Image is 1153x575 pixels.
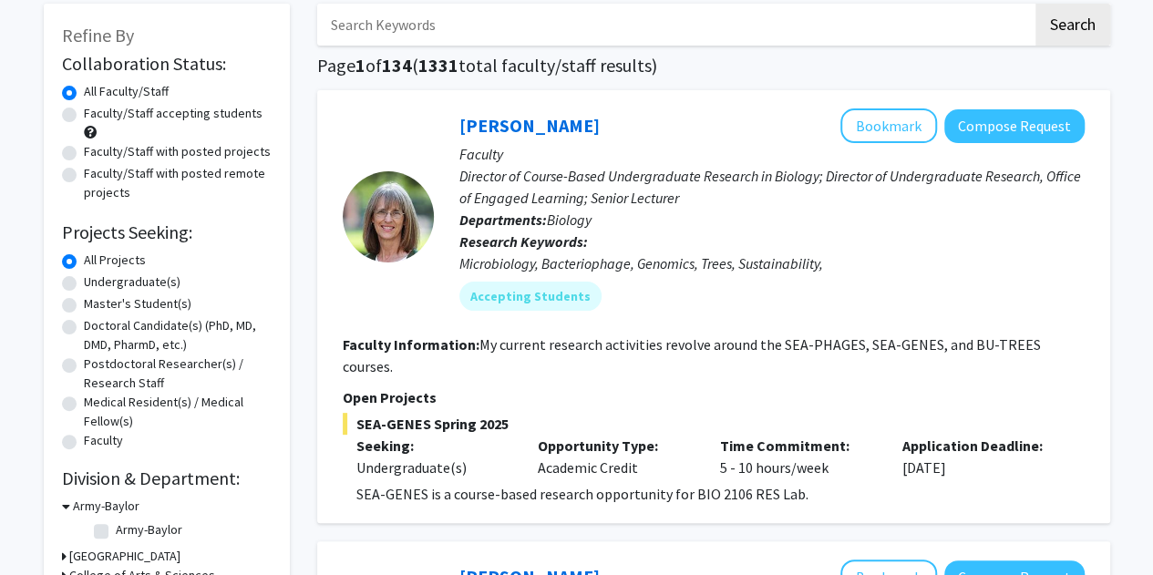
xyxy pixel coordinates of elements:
[62,467,272,489] h2: Division & Department:
[84,164,272,202] label: Faculty/Staff with posted remote projects
[84,251,146,270] label: All Projects
[459,252,1085,274] div: Microbiology, Bacteriophage, Genomics, Trees, Sustainability,
[459,210,547,229] b: Departments:
[317,4,1033,46] input: Search Keywords
[459,232,588,251] b: Research Keywords:
[706,435,889,478] div: 5 - 10 hours/week
[84,142,271,161] label: Faculty/Staff with posted projects
[355,54,365,77] span: 1
[84,316,272,354] label: Doctoral Candidate(s) (PhD, MD, DMD, PharmD, etc.)
[1035,4,1110,46] button: Search
[418,54,458,77] span: 1331
[840,108,937,143] button: Add Tamarah Adair to Bookmarks
[459,282,602,311] mat-chip: Accepting Students
[14,493,77,561] iframe: Chat
[62,53,272,75] h2: Collaboration Status:
[356,435,511,457] p: Seeking:
[382,54,412,77] span: 134
[62,24,134,46] span: Refine By
[459,165,1085,209] p: Director of Course-Based Undergraduate Research in Biology; Director of Undergraduate Research, O...
[459,143,1085,165] p: Faculty
[84,393,272,431] label: Medical Resident(s) / Medical Fellow(s)
[69,547,180,566] h3: [GEOGRAPHIC_DATA]
[538,435,693,457] p: Opportunity Type:
[116,520,182,539] label: Army-Baylor
[944,109,1085,143] button: Compose Request to Tamarah Adair
[84,272,180,292] label: Undergraduate(s)
[84,431,123,450] label: Faculty
[84,354,272,393] label: Postdoctoral Researcher(s) / Research Staff
[62,221,272,243] h2: Projects Seeking:
[84,82,169,101] label: All Faculty/Staff
[84,104,263,123] label: Faculty/Staff accepting students
[84,294,191,313] label: Master's Student(s)
[720,435,875,457] p: Time Commitment:
[356,457,511,478] div: Undergraduate(s)
[356,483,1085,505] p: SEA-GENES is a course-based research opportunity for BIO 2106 RES Lab.
[459,114,600,137] a: [PERSON_NAME]
[343,386,1085,408] p: Open Projects
[343,413,1085,435] span: SEA-GENES Spring 2025
[547,210,592,229] span: Biology
[524,435,706,478] div: Academic Credit
[343,335,479,354] b: Faculty Information:
[343,335,1041,375] fg-read-more: My current research activities revolve around the SEA-PHAGES, SEA-GENES, and BU-TREES courses.
[317,55,1110,77] h1: Page of ( total faculty/staff results)
[902,435,1057,457] p: Application Deadline:
[889,435,1071,478] div: [DATE]
[73,497,139,516] h3: Army-Baylor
